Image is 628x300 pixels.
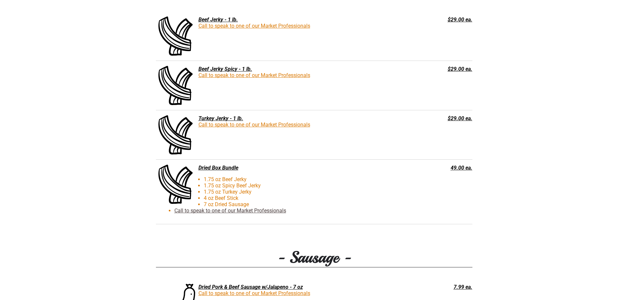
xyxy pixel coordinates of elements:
[156,16,406,23] div: Beef Jerky - 1 lb.
[198,290,310,296] a: Call to speak to one of our Market Professionals
[198,72,310,78] a: Call to speak to one of our Market Professionals
[174,189,411,195] li: 1.75 oz Turkey Jerky
[174,176,411,182] li: 1.75 oz Beef Jerky
[409,16,472,23] div: $29.00 ea.
[156,115,406,122] div: Turkey Jerky - 1 lb.
[174,182,411,189] li: 1.75 oz Spicy Beef Jerky
[156,165,406,171] div: Dried Box Bundle
[156,247,472,267] h3: - Sausage -
[409,66,472,72] div: $29.00 ea.
[198,122,310,128] a: Call to speak to one of our Market Professionals
[174,195,411,201] li: 4 oz Beef Stick
[156,66,406,72] div: Beef Jerky Spicy - 1 lb.
[409,115,472,122] div: $29.00 ea.
[156,284,406,290] div: Dried Pork & Beef Sausage w/Jalapeno - 7 oz
[174,201,411,207] li: 7 oz Dried Sausage
[409,284,472,290] div: 7.99 ea.
[409,165,472,171] div: 49.00 ea.
[198,23,310,29] a: Call to speak to one of our Market Professionals
[174,207,286,214] a: Call to speak to one of our Market Professionals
